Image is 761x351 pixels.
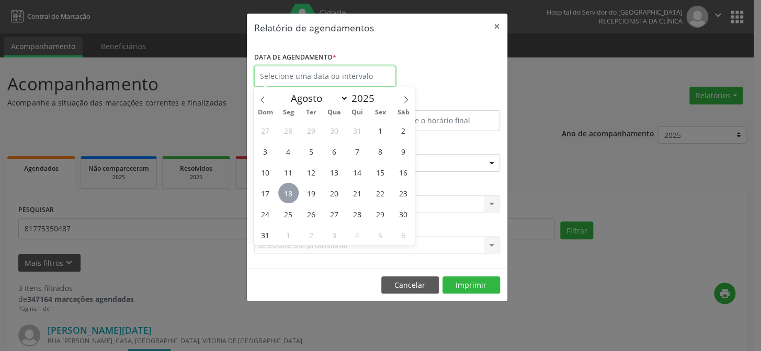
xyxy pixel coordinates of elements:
button: Close [486,14,507,39]
button: Imprimir [442,276,500,294]
span: Agosto 16, 2025 [393,162,413,182]
span: Agosto 20, 2025 [324,183,345,203]
span: Agosto 23, 2025 [393,183,413,203]
span: Julho 31, 2025 [347,120,368,141]
span: Sex [369,109,392,116]
span: Agosto 13, 2025 [324,162,345,182]
span: Agosto 25, 2025 [278,204,299,224]
button: Cancelar [381,276,439,294]
span: Julho 28, 2025 [278,120,299,141]
span: Agosto 6, 2025 [324,141,345,161]
span: Sáb [392,109,415,116]
span: Agosto 2, 2025 [393,120,413,141]
span: Agosto 12, 2025 [301,162,322,182]
span: Setembro 2, 2025 [301,225,322,245]
span: Agosto 15, 2025 [370,162,390,182]
span: Agosto 30, 2025 [393,204,413,224]
span: Agosto 29, 2025 [370,204,390,224]
span: Setembro 6, 2025 [393,225,413,245]
span: Agosto 3, 2025 [255,141,276,161]
span: Agosto 26, 2025 [301,204,322,224]
label: ATÉ [380,94,500,110]
span: Agosto 11, 2025 [278,162,299,182]
span: Setembro 1, 2025 [278,225,299,245]
span: Julho 30, 2025 [324,120,345,141]
span: Agosto 1, 2025 [370,120,390,141]
span: Agosto 31, 2025 [255,225,276,245]
span: Agosto 19, 2025 [301,183,322,203]
span: Agosto 17, 2025 [255,183,276,203]
span: Agosto 4, 2025 [278,141,299,161]
span: Qua [323,109,346,116]
span: Agosto 22, 2025 [370,183,390,203]
span: Ter [300,109,323,116]
span: Seg [277,109,300,116]
span: Agosto 14, 2025 [347,162,368,182]
span: Agosto 7, 2025 [347,141,368,161]
input: Selecione uma data ou intervalo [254,66,395,87]
span: Julho 29, 2025 [301,120,322,141]
span: Agosto 5, 2025 [301,141,322,161]
span: Agosto 27, 2025 [324,204,345,224]
span: Setembro 4, 2025 [347,225,368,245]
span: Agosto 18, 2025 [278,183,299,203]
input: Year [348,91,383,105]
span: Agosto 21, 2025 [347,183,368,203]
select: Month [286,91,348,106]
span: Setembro 5, 2025 [370,225,390,245]
span: Agosto 28, 2025 [347,204,368,224]
span: Agosto 8, 2025 [370,141,390,161]
input: Selecione o horário final [380,110,500,131]
span: Julho 27, 2025 [255,120,276,141]
label: DATA DE AGENDAMENTO [254,50,336,66]
span: Agosto 9, 2025 [393,141,413,161]
span: Setembro 3, 2025 [324,225,345,245]
span: Dom [254,109,277,116]
span: Agosto 24, 2025 [255,204,276,224]
span: Agosto 10, 2025 [255,162,276,182]
span: Qui [346,109,369,116]
h5: Relatório de agendamentos [254,21,374,34]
